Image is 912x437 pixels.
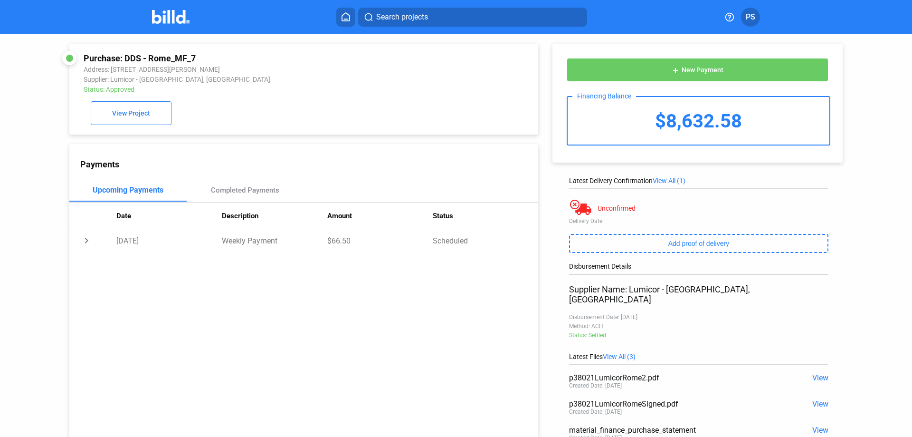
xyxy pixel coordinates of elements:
div: Address: [STREET_ADDRESS][PERSON_NAME] [84,66,436,73]
button: Search projects [358,8,587,27]
th: Status [433,203,538,229]
div: Created Date: [DATE] [569,382,622,389]
span: View [812,426,828,435]
mat-icon: add [672,67,679,74]
div: Status: Settled [569,332,828,339]
div: Status: Approved [84,86,436,93]
span: New Payment [682,67,723,74]
div: Disbursement Details [569,262,828,270]
td: Weekly Payment [222,229,327,252]
div: Latest Delivery Confirmation [569,177,828,185]
button: PS [741,8,760,27]
div: Completed Payments [211,186,279,194]
div: p38021LumicorRomeSigned.pdf [569,399,777,408]
img: Billd Company Logo [152,10,190,24]
button: New Payment [567,58,828,82]
span: View All (1) [653,177,685,185]
div: Upcoming Payments [93,185,163,194]
div: Method: ACH [569,323,828,330]
span: PS [746,11,755,23]
div: p38021LumicorRome2.pdf [569,373,777,382]
div: Delivery Date: [569,218,828,224]
div: Latest Files [569,353,828,360]
span: View [812,373,828,382]
th: Description [222,203,327,229]
th: Amount [327,203,433,229]
td: Scheduled [433,229,538,252]
div: Purchase: DDS - Rome_MF_7 [84,53,436,63]
span: View Project [112,110,150,117]
th: Date [116,203,222,229]
div: material_finance_purchase_statement [569,426,777,435]
div: $8,632.58 [568,97,829,145]
div: Created Date: [DATE] [569,408,622,415]
div: Financing Balance [572,92,636,100]
div: Disbursement Date: [DATE] [569,314,828,320]
span: Search projects [376,11,428,23]
button: Add proof of delivery [569,234,828,253]
span: View [812,399,828,408]
div: Supplier Name: Lumicor - [GEOGRAPHIC_DATA], [GEOGRAPHIC_DATA] [569,284,828,304]
div: Supplier: Lumicor - [GEOGRAPHIC_DATA], [GEOGRAPHIC_DATA] [84,76,436,83]
button: View Project [91,101,171,125]
div: Payments [80,159,538,169]
td: [DATE] [116,229,222,252]
span: View All (3) [603,353,636,360]
div: Unconfirmed [598,204,636,212]
span: Add proof of delivery [668,240,729,247]
td: $66.50 [327,229,433,252]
